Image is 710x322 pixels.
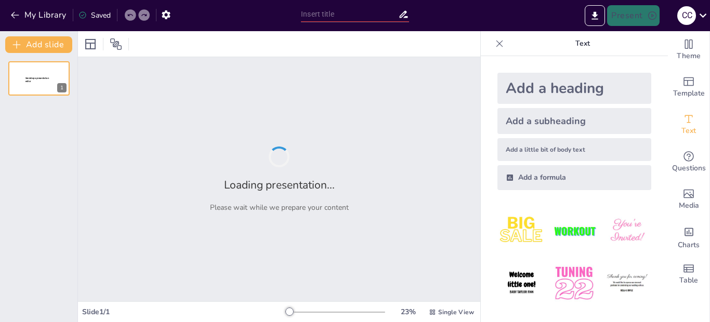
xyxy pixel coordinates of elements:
div: c c [677,6,696,25]
span: Media [679,200,699,211]
span: Template [673,88,705,99]
div: Layout [82,36,99,52]
div: Add a heading [497,73,651,104]
button: c c [677,5,696,26]
span: Table [679,275,698,286]
div: Add a subheading [497,108,651,134]
div: 1 [8,61,70,96]
img: 4.jpeg [497,259,546,307]
div: Add images, graphics, shapes or video [668,181,709,218]
div: Add a formula [497,165,651,190]
p: Please wait while we prepare your content [210,203,349,212]
button: Export to PowerPoint [585,5,605,26]
div: 1 [57,83,67,92]
div: Add ready made slides [668,69,709,106]
div: Add text boxes [668,106,709,143]
p: Text [508,31,658,56]
span: Text [681,125,696,137]
div: Change the overall theme [668,31,709,69]
img: 1.jpeg [497,207,546,255]
div: Add a little bit of body text [497,138,651,161]
div: 23 % [396,307,420,317]
img: 5.jpeg [550,259,598,307]
button: My Library [8,7,71,23]
div: Saved [78,10,111,20]
img: 3.jpeg [603,207,651,255]
button: Add slide [5,36,72,53]
h2: Loading presentation... [224,178,335,192]
img: 6.jpeg [603,259,651,307]
div: Get real-time input from your audience [668,143,709,181]
span: Theme [677,50,701,62]
div: Slide 1 / 1 [82,307,285,317]
img: 2.jpeg [550,207,598,255]
div: Add a table [668,256,709,293]
span: Charts [678,239,700,251]
span: Position [110,38,122,50]
span: Questions [672,163,706,174]
span: Single View [438,308,474,316]
span: Sendsteps presentation editor [25,77,49,83]
div: Add charts and graphs [668,218,709,256]
input: Insert title [301,7,398,22]
button: Present [607,5,659,26]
